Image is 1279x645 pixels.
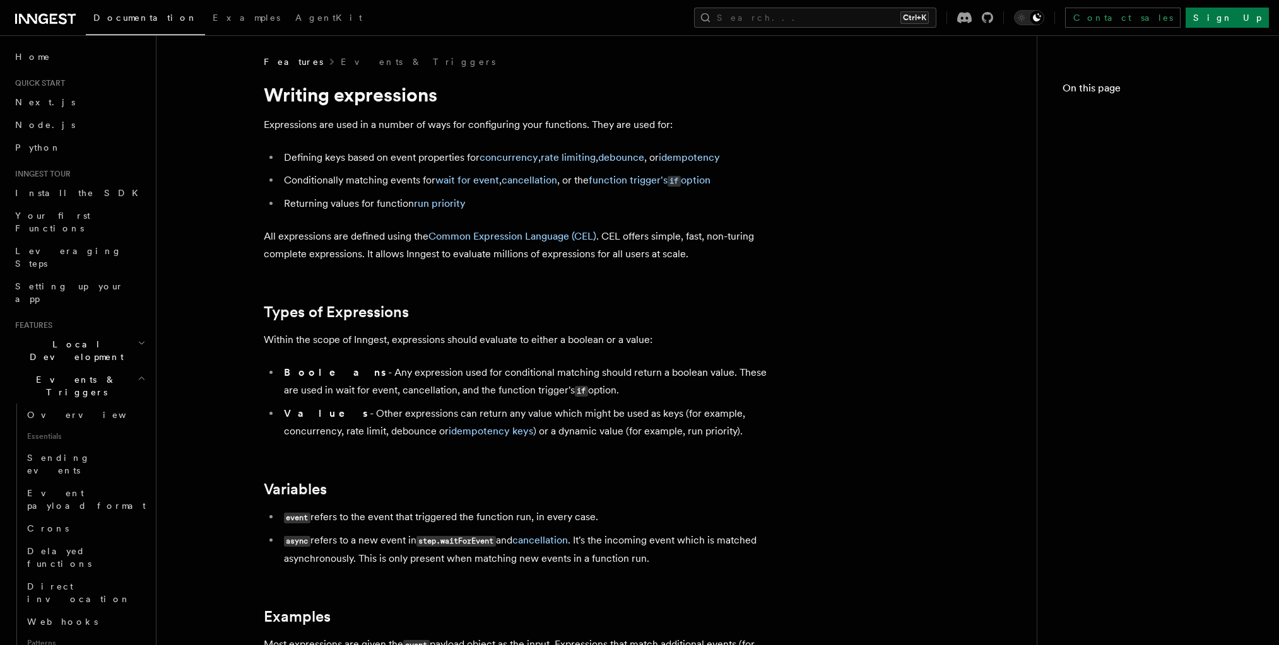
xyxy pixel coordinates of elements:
a: Sign Up [1186,8,1269,28]
li: Returning values for function [280,195,769,212]
a: Contact sales [1065,8,1181,28]
button: Events & Triggers [10,368,148,404]
span: Overview [27,410,157,420]
li: Defining keys based on event properties for , , , or [280,149,769,166]
a: Sending events [22,446,148,482]
span: Quick start [10,78,65,88]
span: Your first Functions [15,211,90,233]
a: Node.js [10,113,148,136]
h4: On this page [1063,81,1254,101]
li: Conditionally matching events for , , or the [280,171,769,190]
a: cancellation [512,534,568,546]
a: Next.js [10,91,148,113]
strong: Booleans [284,366,388,378]
a: Examples [264,608,331,625]
a: Examples [205,4,288,34]
code: step.waitForEvent [416,536,496,547]
a: concurrency [480,151,538,163]
p: Expressions are used in a number of ways for configuring your functions. They are used for: [264,116,769,134]
a: Events & Triggers [341,55,495,68]
a: Documentation [86,4,205,35]
span: Examples [213,13,280,23]
button: Search...Ctrl+K [694,8,936,28]
a: Common Expression Language (CEL) [428,230,596,242]
button: Local Development [10,333,148,368]
a: Crons [22,517,148,540]
a: debounce [598,151,644,163]
span: Events & Triggers [10,373,138,398]
button: Toggle dark mode [1014,10,1044,25]
h1: Writing expressions [264,83,769,106]
strong: Values [284,407,370,419]
span: Setting up your app [15,281,124,304]
span: Local Development [10,338,138,363]
a: Direct invocation [22,575,148,610]
a: rate limiting [541,151,596,163]
span: Features [10,320,52,330]
a: Overview [22,404,148,426]
a: Python [10,136,148,159]
code: if [668,176,681,187]
code: async [284,536,310,547]
span: Event payload format [27,488,146,511]
kbd: Ctrl+K [900,11,929,24]
a: Leveraging Steps [10,240,148,275]
a: run priority [414,197,466,209]
span: Documentation [93,13,197,23]
span: Python [15,142,61,153]
a: Home [10,45,148,68]
a: Install the SDK [10,182,148,204]
span: AgentKit [295,13,362,23]
span: Webhooks [27,617,98,627]
span: Delayed functions [27,546,91,569]
span: Direct invocation [27,581,131,604]
a: idempotency [659,151,720,163]
a: function trigger'sifoption [589,174,710,186]
a: wait for event [435,174,499,186]
span: Essentials [22,426,148,446]
span: Node.js [15,120,75,130]
code: if [575,386,588,397]
a: Your first Functions [10,204,148,240]
a: Setting up your app [10,275,148,310]
span: Home [15,50,50,63]
a: Types of Expressions [264,303,409,321]
span: Sending events [27,453,90,475]
span: Install the SDK [15,188,146,198]
span: Features [264,55,323,68]
a: AgentKit [288,4,370,34]
p: Within the scope of Inngest, expressions should evaluate to either a boolean or a value: [264,331,769,349]
code: event [284,513,310,523]
p: All expressions are defined using the . CEL offers simple, fast, non-turing complete expressions.... [264,228,769,263]
a: Variables [264,480,327,498]
a: Delayed functions [22,540,148,575]
a: Webhooks [22,610,148,633]
span: Crons [27,523,69,533]
span: Leveraging Steps [15,246,122,269]
a: idempotency keys [449,425,533,437]
a: cancellation [502,174,557,186]
a: Event payload format [22,482,148,517]
span: Inngest tour [10,169,71,179]
li: refers to a new event in and . It's the incoming event which is matched asynchronously. This is o... [280,532,769,567]
span: Next.js [15,97,75,107]
li: - Other expressions can return any value which might be used as keys (for example, concurrency, r... [280,405,769,440]
li: - Any expression used for conditional matching should return a boolean value. These are used in w... [280,364,769,400]
li: refers to the event that triggered the function run, in every case. [280,508,769,526]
